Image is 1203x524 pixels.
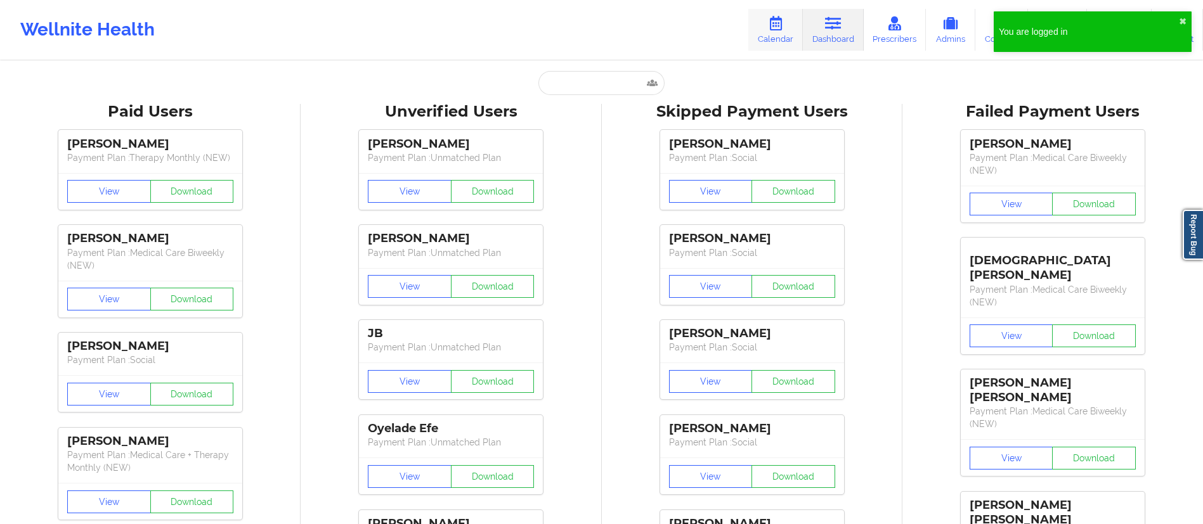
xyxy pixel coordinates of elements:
[451,465,535,488] button: Download
[368,275,452,298] button: View
[864,9,927,51] a: Prescribers
[669,465,753,488] button: View
[9,102,292,122] div: Paid Users
[970,244,1136,283] div: [DEMOGRAPHIC_DATA][PERSON_NAME]
[669,370,753,393] button: View
[999,25,1179,38] div: You are logged in
[669,180,753,203] button: View
[970,151,1136,177] p: Payment Plan : Medical Care Biweekly (NEW)
[970,324,1053,347] button: View
[67,246,233,272] p: Payment Plan : Medical Care Biweekly (NEW)
[67,490,151,513] button: View
[970,405,1136,430] p: Payment Plan : Medical Care Biweekly (NEW)
[611,102,894,122] div: Skipped Payment Users
[926,9,975,51] a: Admins
[67,231,233,246] div: [PERSON_NAME]
[451,275,535,298] button: Download
[67,288,151,310] button: View
[67,434,233,449] div: [PERSON_NAME]
[669,421,835,436] div: [PERSON_NAME]
[669,151,835,164] p: Payment Plan : Social
[911,102,1194,122] div: Failed Payment Users
[368,370,452,393] button: View
[1052,324,1136,347] button: Download
[368,341,534,354] p: Payment Plan : Unmatched Plan
[1052,447,1136,470] button: Download
[451,180,535,203] button: Download
[669,246,835,259] p: Payment Plan : Social
[669,436,835,449] p: Payment Plan : Social
[669,341,835,354] p: Payment Plan : Social
[368,137,534,151] div: [PERSON_NAME]
[67,137,233,151] div: [PERSON_NAME]
[150,288,234,310] button: Download
[970,193,1053,215] button: View
[368,326,534,341] div: JB
[67,354,233,366] p: Payment Plan : Social
[67,339,233,354] div: [PERSON_NAME]
[803,9,864,51] a: Dashboard
[67,151,233,164] p: Payment Plan : Therapy Monthly (NEW)
[669,275,753,298] button: View
[751,180,835,203] button: Download
[67,383,151,406] button: View
[368,151,534,164] p: Payment Plan : Unmatched Plan
[970,376,1136,405] div: [PERSON_NAME] [PERSON_NAME]
[67,180,151,203] button: View
[451,370,535,393] button: Download
[751,370,835,393] button: Download
[150,383,234,406] button: Download
[669,326,835,341] div: [PERSON_NAME]
[368,465,452,488] button: View
[1052,193,1136,215] button: Download
[975,9,1028,51] a: Coaches
[669,137,835,151] div: [PERSON_NAME]
[1179,16,1187,27] button: close
[970,447,1053,470] button: View
[669,231,835,246] div: [PERSON_NAME]
[368,421,534,436] div: Oyelade Efe
[970,137,1136,151] div: [PERSON_NAME]
[751,275,835,298] button: Download
[970,283,1136,309] p: Payment Plan : Medical Care Biweekly (NEW)
[368,180,452,203] button: View
[150,180,234,203] button: Download
[1183,210,1203,260] a: Report Bug
[150,490,234,513] button: Download
[309,102,592,122] div: Unverified Users
[67,449,233,474] p: Payment Plan : Medical Care + Therapy Monthly (NEW)
[368,231,534,246] div: [PERSON_NAME]
[368,246,534,259] p: Payment Plan : Unmatched Plan
[748,9,803,51] a: Calendar
[368,436,534,449] p: Payment Plan : Unmatched Plan
[751,465,835,488] button: Download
